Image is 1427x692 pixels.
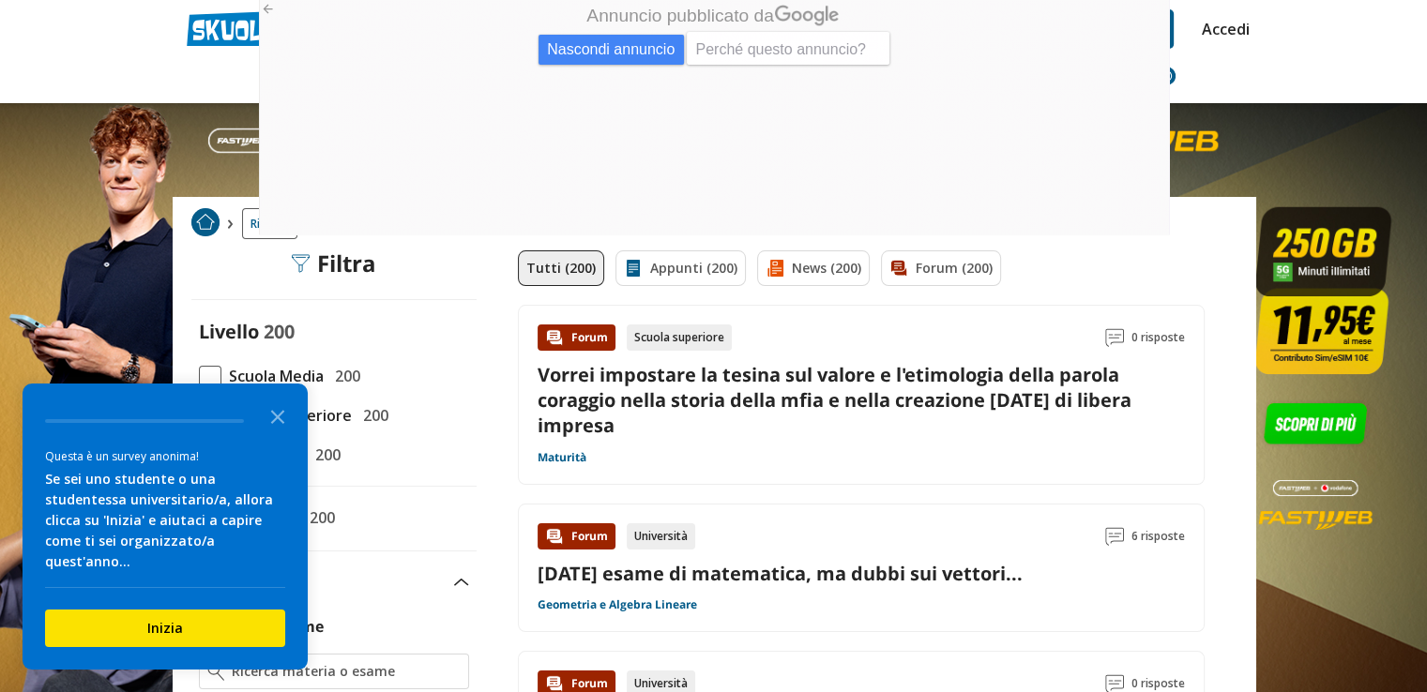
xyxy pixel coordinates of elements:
[538,561,1023,586] a: [DATE] esame di matematica, ma dubbi sui vettori...
[757,250,870,286] a: News (200)
[881,250,1001,286] a: Forum (200)
[615,250,746,286] a: Appunti (200)
[1131,324,1185,351] span: 0 risposte
[280,35,425,65] span: Nascondi annuncio
[45,609,285,647] button: Inizia
[518,250,604,286] a: Tutti (200)
[327,364,360,388] span: 200
[545,527,564,546] img: Forum contenuto
[1105,328,1124,347] img: Commenti lettura
[1202,9,1241,49] a: Accedi
[1131,523,1185,549] span: 6 risposte
[356,403,388,428] span: 200
[428,32,631,65] span: Perché questo annuncio?
[627,523,695,549] div: Università
[264,319,295,344] span: 200
[538,362,1131,438] a: Vorrei impostare la tesina sul valore e l'etimologia della parola coraggio nella storia della mfi...
[45,469,285,572] div: Se sei uno studente o una studentessa universitario/a, allora clicca su 'Inizia' e aiutaci a capi...
[1105,527,1124,546] img: Commenti lettura
[191,208,220,236] img: Home
[45,447,285,465] div: Questa è un survey anonima!
[259,397,296,434] button: Close the survey
[327,6,515,25] span: Annuncio pubblicato da
[207,662,225,681] img: Ricerca materia o esame
[199,319,259,344] label: Livello
[291,254,310,273] img: Filtra filtri mobile
[515,5,583,27] img: googlelogo_dark_color_84x28dp.png
[308,443,341,467] span: 200
[624,259,643,278] img: Appunti filtro contenuto
[454,579,469,586] img: Apri e chiudi sezione
[538,324,615,351] div: Forum
[889,259,908,278] img: Forum filtro contenuto
[191,208,220,239] a: Home
[538,450,586,465] a: Maturità
[302,505,335,530] span: 200
[221,364,324,388] span: Scuola Media
[545,328,564,347] img: Forum contenuto
[538,597,697,612] a: Geometria e Algebra Lineare
[538,523,615,549] div: Forum
[232,662,460,681] input: Ricerca materia o esame
[766,259,784,278] img: News filtro contenuto
[291,250,376,277] div: Filtra
[242,208,297,239] a: Ricerca
[23,384,308,669] div: Survey
[627,324,732,351] div: Scuola superiore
